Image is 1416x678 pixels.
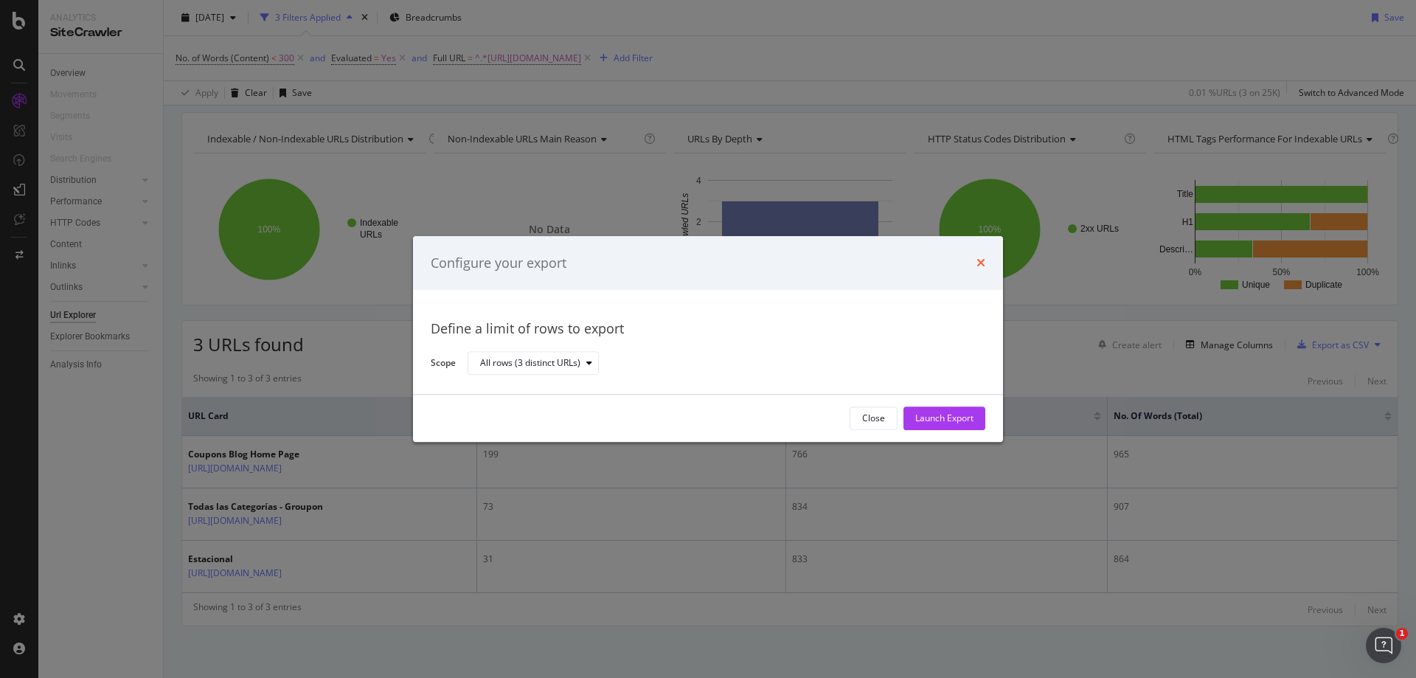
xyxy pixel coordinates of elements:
button: All rows (3 distinct URLs) [468,352,599,376]
div: All rows (3 distinct URLs) [480,359,580,368]
button: Close [850,407,898,430]
label: Scope [431,356,456,373]
div: modal [413,236,1003,442]
div: times [976,254,985,273]
span: 1 [1396,628,1408,640]
div: Close [862,412,885,425]
div: Launch Export [915,412,974,425]
button: Launch Export [903,407,985,430]
div: Configure your export [431,254,566,273]
iframe: Intercom live chat [1366,628,1401,663]
div: Define a limit of rows to export [431,320,985,339]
